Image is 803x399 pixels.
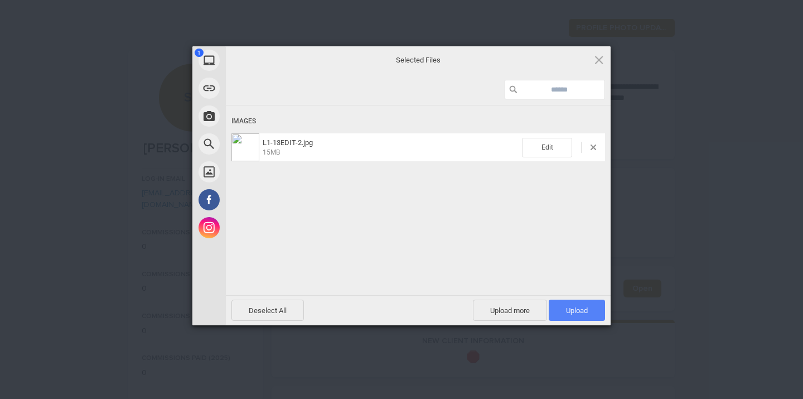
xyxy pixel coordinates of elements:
span: L1-13EDIT-2.jpg [263,138,313,147]
span: Deselect All [231,300,304,321]
span: 1 [195,49,204,57]
div: Link (URL) [192,74,326,102]
div: Instagram [192,214,326,242]
div: Web Search [192,130,326,158]
span: Edit [522,138,572,157]
span: 15MB [263,148,280,156]
div: Unsplash [192,158,326,186]
span: Upload [566,306,588,315]
span: Upload more [473,300,547,321]
span: L1-13EDIT-2.jpg [259,138,522,157]
div: Facebook [192,186,326,214]
span: Selected Files [307,55,530,65]
span: Click here or hit ESC to close picker [593,54,605,66]
img: c02d45a2-5556-4437-8b13-2175ed031c17 [231,133,259,161]
div: My Device [192,46,326,74]
div: Images [231,111,605,132]
div: Take Photo [192,102,326,130]
span: Upload [549,300,605,321]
